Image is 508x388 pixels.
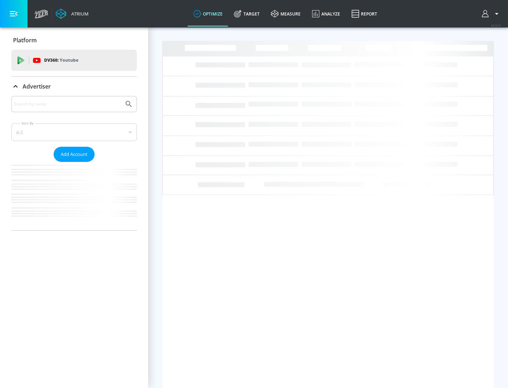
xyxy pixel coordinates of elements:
a: Atrium [56,8,89,19]
a: Report [346,1,383,26]
div: DV360: Youtube [11,50,137,71]
div: Advertiser [11,77,137,96]
a: Analyze [306,1,346,26]
span: v 4.32.0 [491,23,501,27]
p: Platform [13,36,37,44]
input: Search by name [14,99,121,109]
a: measure [265,1,306,26]
a: optimize [188,1,228,26]
span: Add Account [61,150,87,158]
label: Sort By [20,121,35,126]
div: A-Z [11,123,137,141]
p: Youtube [60,56,78,64]
nav: list of Advertiser [11,162,137,230]
button: Add Account [54,147,95,162]
div: Atrium [68,11,89,17]
div: Platform [11,30,137,50]
a: Target [228,1,265,26]
p: DV360: [44,56,78,64]
div: Advertiser [11,96,137,230]
p: Advertiser [23,83,51,90]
